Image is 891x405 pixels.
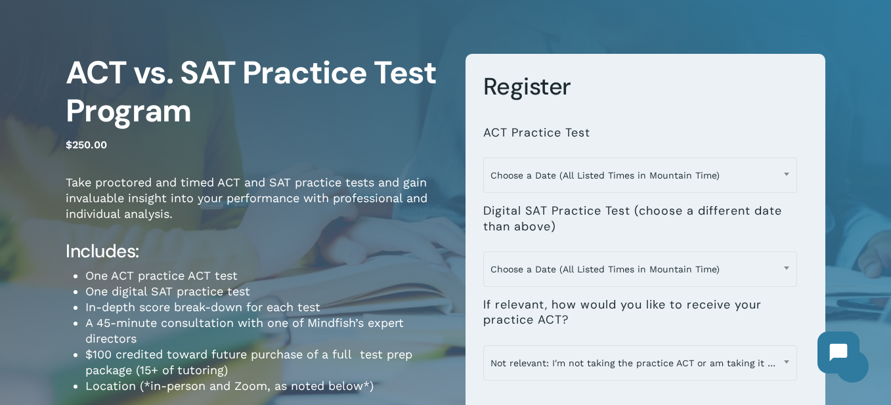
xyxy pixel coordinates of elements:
h3: Register [483,72,808,102]
span: Choose a Date (All Listed Times in Mountain Time) [484,255,796,283]
span: Not relevant: I'm not taking the practice ACT or am taking it in-person [483,345,797,381]
span: Not relevant: I'm not taking the practice ACT or am taking it in-person [484,349,796,377]
bdi: 250.00 [66,139,107,151]
span: Choose a Date (All Listed Times in Mountain Time) [483,158,797,193]
iframe: Chatbot [804,318,873,387]
span: $ [66,139,72,151]
li: One ACT practice ACT test [85,268,446,284]
li: Location (*in-person and Zoom, as noted below*) [85,378,446,394]
li: One digital SAT practice test [85,284,446,299]
li: $100 credited toward future purchase of a full test prep package (15+ of tutoring) [85,347,446,378]
h1: ACT vs. SAT Practice Test Program [66,54,446,130]
p: Take proctored and timed ACT and SAT practice tests and gain invaluable insight into your perform... [66,175,446,240]
li: A 45-minute consultation with one of Mindfish’s expert directors [85,315,446,347]
li: In-depth score break-down for each test [85,299,446,315]
label: Digital SAT Practice Test (choose a different date than above) [483,203,797,234]
h4: Includes: [66,240,446,263]
label: ACT Practice Test [483,125,590,140]
span: Choose a Date (All Listed Times in Mountain Time) [484,161,796,189]
span: Choose a Date (All Listed Times in Mountain Time) [483,251,797,287]
label: If relevant, how would you like to receive your practice ACT? [483,297,797,328]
